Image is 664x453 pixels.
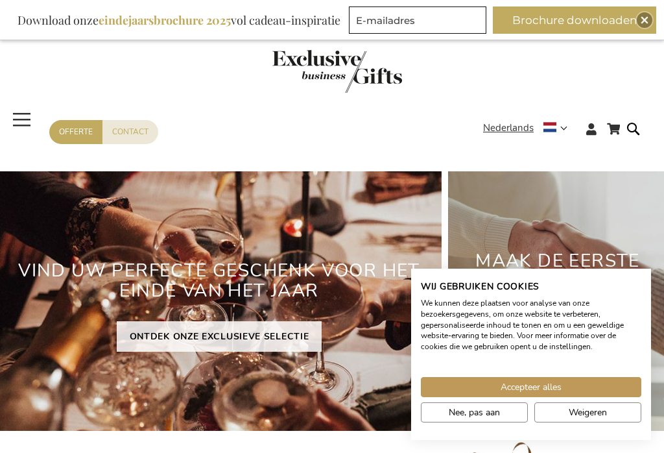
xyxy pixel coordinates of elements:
[421,377,641,397] button: Accepteer alle cookies
[483,121,576,136] div: Nederlands
[421,298,641,352] p: We kunnen deze plaatsen voor analyse van onze bezoekersgegevens, om onze website te verbeteren, g...
[483,121,534,136] span: Nederlands
[349,6,490,38] form: marketing offers and promotions
[349,6,486,34] input: E-mailadres
[421,281,641,293] h2: Wij gebruiken cookies
[117,321,322,352] a: ONTDEK ONZE EXCLUSIEVE SELECTIE
[12,6,346,34] div: Download onze vol cadeau-inspiratie
[49,120,102,144] a: Offerte
[99,12,231,28] b: eindejaarsbrochure 2025
[272,50,402,93] img: Exclusive Business gifts logo
[10,50,664,97] a: store logo
[569,406,607,419] span: Weigeren
[501,380,562,394] span: Accepteer alles
[102,120,158,144] a: Contact
[534,402,641,422] button: Alle cookies weigeren
[641,16,648,24] img: Close
[637,12,652,28] div: Close
[421,402,528,422] button: Pas cookie voorkeuren aan
[493,6,656,34] button: Brochure downloaden
[449,406,500,419] span: Nee, pas aan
